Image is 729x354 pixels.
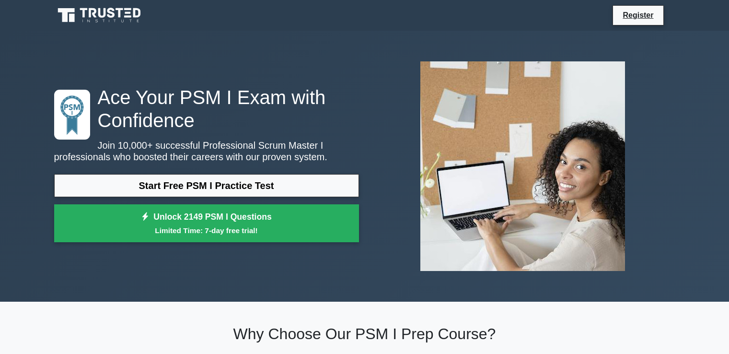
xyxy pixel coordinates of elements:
[54,174,359,197] a: Start Free PSM I Practice Test
[617,9,659,21] a: Register
[66,225,347,236] small: Limited Time: 7-day free trial!
[54,204,359,243] a: Unlock 2149 PSM I QuestionsLimited Time: 7-day free trial!
[54,86,359,132] h1: Ace Your PSM I Exam with Confidence
[54,325,675,343] h2: Why Choose Our PSM I Prep Course?
[54,140,359,163] p: Join 10,000+ successful Professional Scrum Master I professionals who boosted their careers with ...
